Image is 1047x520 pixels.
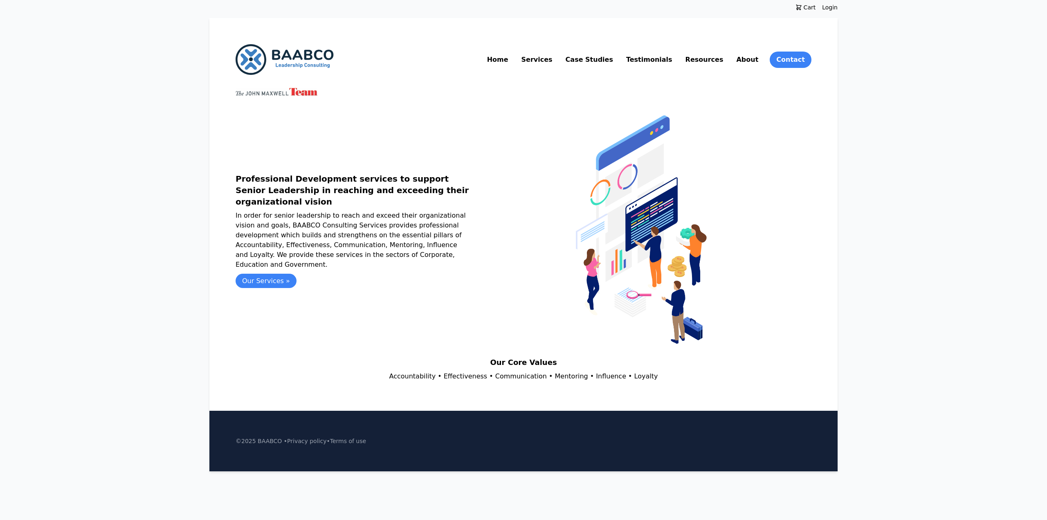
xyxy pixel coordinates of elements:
[625,53,674,66] a: Testimonials
[770,52,811,68] a: Contact
[236,173,471,207] h1: Professional Development services to support Senior Leadership in reaching and exceeding their or...
[564,53,615,66] a: Case Studies
[520,53,554,66] a: Services
[802,3,816,11] span: Cart
[236,274,297,288] a: Our Services »
[735,53,760,66] a: About
[236,437,366,445] p: ©2025 BAABCO • •
[822,3,838,11] a: Login
[287,438,326,444] a: Privacy policy
[236,357,811,368] h2: Our Core Values
[236,88,317,96] img: John Maxwell
[485,53,510,66] a: Home
[236,371,811,381] p: Accountability • Effectiveness • Communication • Mentoring • Influence • Loyalty
[330,438,366,444] a: Terms of use
[576,115,707,344] img: BAABCO Consulting Services
[789,3,822,11] a: Cart
[236,44,334,75] img: BAABCO Consulting Services
[236,211,471,270] p: In order for senior leadership to reach and exceed their organizational vision and goals, BAABCO ...
[684,53,725,66] a: Resources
